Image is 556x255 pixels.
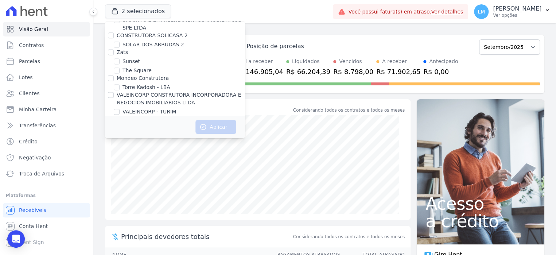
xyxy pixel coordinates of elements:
[468,1,556,22] button: LM [PERSON_NAME] Ver opções
[382,58,407,65] div: A receber
[3,219,90,233] a: Conta Hent
[3,134,90,149] a: Crédito
[339,58,362,65] div: Vencidos
[117,32,188,38] label: CONSTRUTORA SOLICASA 2
[3,203,90,217] a: Recebíveis
[431,9,463,15] a: Ver detalhes
[3,54,90,69] a: Parcelas
[19,154,51,161] span: Negativação
[19,90,39,97] span: Clientes
[6,191,87,200] div: Plataformas
[19,106,57,113] span: Minha Carteira
[3,102,90,117] a: Minha Carteira
[19,206,46,214] span: Recebíveis
[19,223,48,230] span: Conta Hent
[246,42,304,51] div: Posição de parcelas
[123,84,170,91] label: Torre Kadosh - LBA
[7,230,25,248] div: Open Intercom Messenger
[117,75,169,81] label: Mondeo Construtora
[235,67,283,77] div: R$ 146.905,04
[348,8,463,16] span: Você possui fatura(s) em atraso.
[293,233,405,240] span: Considerando todos os contratos e todos os meses
[3,118,90,133] a: Transferências
[235,58,283,65] div: Total a receber
[19,58,40,65] span: Parcelas
[3,86,90,101] a: Clientes
[123,108,176,116] label: VALEINCORP - TURIM
[425,212,536,230] span: a crédito
[3,22,90,36] a: Visão Geral
[19,170,64,177] span: Troca de Arquivos
[425,195,536,212] span: Acesso
[3,38,90,53] a: Contratos
[493,5,541,12] p: [PERSON_NAME]
[117,92,241,105] label: VALEINCORP CONSTRUTORA INCORPORADORA E NEGOCIOS IMOBILIARIOS LTDA
[429,58,458,65] div: Antecipado
[195,120,236,134] button: Aplicar
[105,4,171,18] button: 2 selecionados
[123,41,184,49] label: SOLAR DOS ARRUDAS 2
[19,74,33,81] span: Lotes
[19,122,56,129] span: Transferências
[121,232,292,242] span: Principais devedores totais
[493,12,541,18] p: Ver opções
[123,16,245,32] label: SMART APE EMPREENDIMENTOS IMOBILIARIOS SPE LTDA
[286,67,330,77] div: R$ 66.204,39
[478,9,485,14] span: LM
[19,42,44,49] span: Contratos
[19,26,48,33] span: Visão Geral
[423,67,458,77] div: R$ 0,00
[376,67,420,77] div: R$ 71.902,65
[3,150,90,165] a: Negativação
[123,67,152,74] label: The Square
[117,49,128,55] label: Zats
[123,58,140,65] label: Sunset
[293,107,405,113] div: Considerando todos os contratos e todos os meses
[333,67,373,77] div: R$ 8.798,00
[292,58,320,65] div: Liquidados
[19,138,38,145] span: Crédito
[3,70,90,85] a: Lotes
[3,166,90,181] a: Troca de Arquivos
